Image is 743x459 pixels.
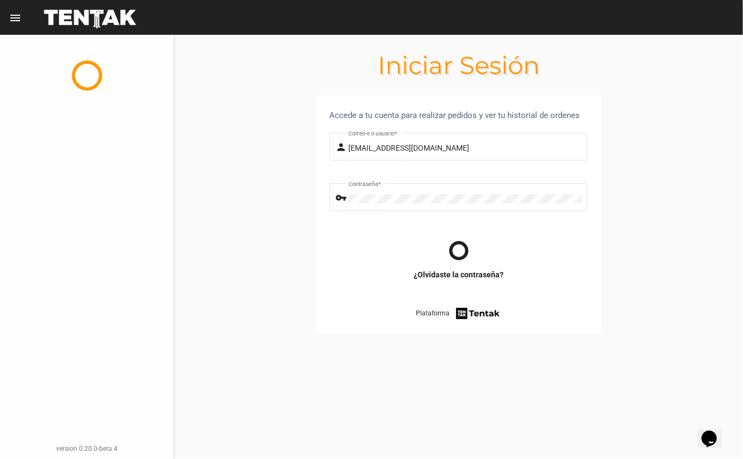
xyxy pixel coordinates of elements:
img: tentak-firm.png [455,306,501,321]
div: version 0.20.0-beta.4 [9,443,165,454]
a: ¿Olvidaste la contraseña? [414,269,503,280]
mat-icon: menu [9,11,22,24]
iframe: chat widget [697,415,732,448]
a: Plataforma [416,306,501,321]
h1: Iniciar Sesión [174,57,743,74]
mat-icon: person [335,141,348,154]
div: Accede a tu cuenta para realizar pedidos y ver tu historial de ordenes [329,109,588,122]
mat-icon: vpn_key [335,191,348,204]
span: Plataforma [416,308,450,319]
